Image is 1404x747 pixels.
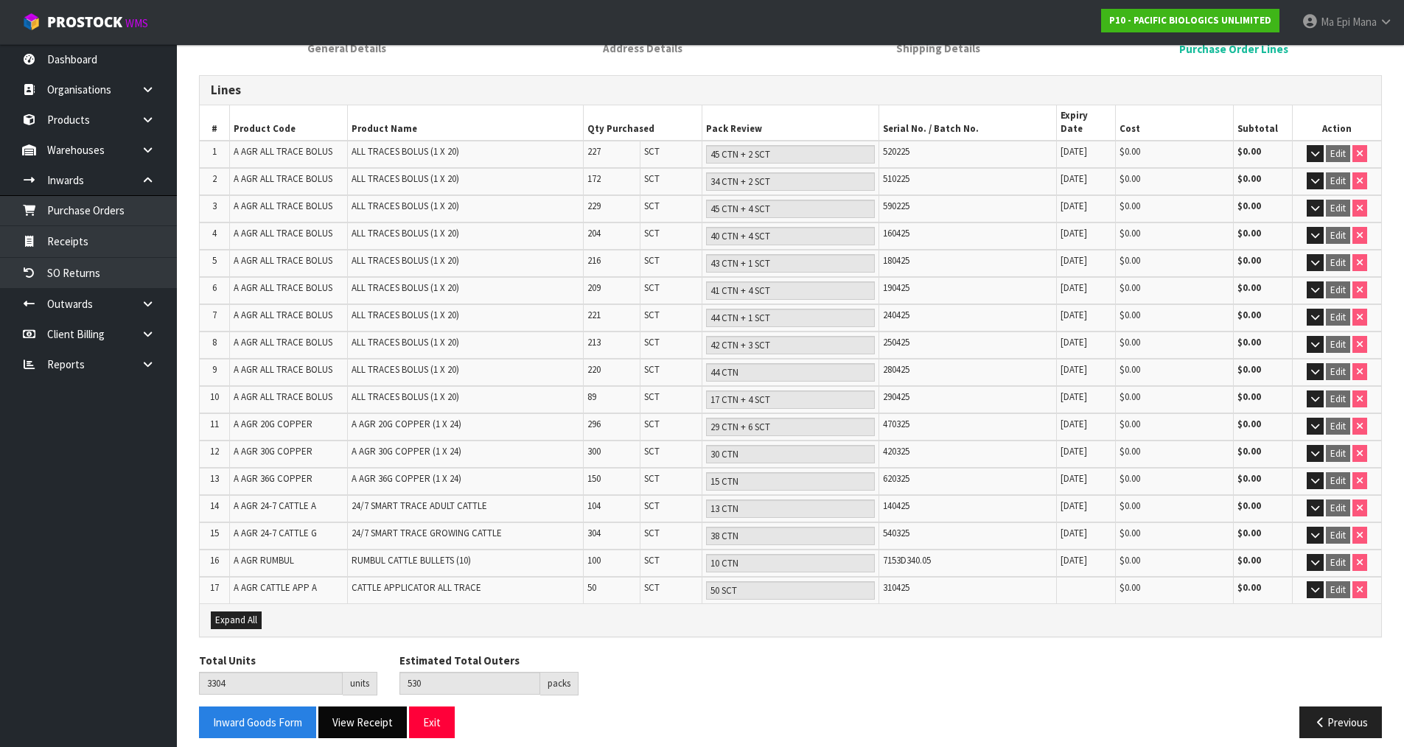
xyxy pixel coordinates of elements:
[199,706,316,738] button: Inward Goods Form
[307,41,386,56] span: General Details
[603,41,682,56] span: Address Details
[234,172,332,185] span: A AGR ALL TRACE BOLUS
[1237,527,1261,539] strong: $0.00
[587,499,601,512] span: 104
[1326,472,1350,490] button: Edit
[212,309,217,321] span: 7
[1115,105,1233,141] th: Cost
[1326,527,1350,544] button: Edit
[883,472,909,485] span: 620325
[234,527,317,539] span: A AGR 24-7 CATTLE G
[1101,9,1279,32] a: P10 - PACIFIC BIOLOGICS UNLIMITED
[879,105,1056,141] th: Serial No. / Batch No.
[644,581,660,594] span: SCT
[215,614,257,626] span: Expand All
[706,499,875,518] input: Pack Review
[1237,309,1261,321] strong: $0.00
[706,554,875,572] input: Pack Review
[199,672,343,695] input: Total Units
[352,281,459,294] span: ALL TRACES BOLUS (1 X 20)
[644,554,660,567] span: SCT
[1326,418,1350,435] button: Edit
[1120,581,1140,594] span: $0.00
[234,281,332,294] span: A AGR ALL TRACE BOLUS
[1237,554,1261,567] strong: $0.00
[706,336,875,354] input: Pack Review
[399,653,520,668] label: Estimated Total Outers
[1120,336,1140,348] span: $0.00
[587,309,601,321] span: 221
[409,706,455,738] button: Exit
[1179,41,1288,57] span: Purchase Order Lines
[210,554,219,567] span: 16
[1061,172,1087,185] span: [DATE]
[1061,472,1087,485] span: [DATE]
[587,200,601,212] span: 229
[644,172,660,185] span: SCT
[1326,227,1350,245] button: Edit
[587,445,601,457] span: 300
[587,336,601,348] span: 213
[883,527,909,539] span: 540325
[1061,227,1087,239] span: [DATE]
[706,254,875,273] input: Pack Review
[125,16,148,30] small: WMS
[1299,706,1382,738] button: Previous
[211,611,262,629] button: Expand All
[22,13,41,31] img: cube-alt.png
[234,145,332,158] span: A AGR ALL TRACE BOLUS
[1061,390,1087,403] span: [DATE]
[1237,581,1261,594] strong: $0.00
[1061,527,1087,539] span: [DATE]
[706,527,875,545] input: Pack Review
[1061,145,1087,158] span: [DATE]
[212,336,217,348] span: 8
[1326,554,1350,572] button: Edit
[1293,105,1381,141] th: Action
[352,445,461,457] span: A AGR 30G COPPER (1 X 24)
[883,581,909,594] span: 310425
[1120,309,1140,321] span: $0.00
[1120,472,1140,485] span: $0.00
[1061,309,1087,321] span: [DATE]
[1120,499,1140,512] span: $0.00
[883,499,909,512] span: 140425
[706,472,875,491] input: Pack Review
[644,145,660,158] span: SCT
[352,363,459,376] span: ALL TRACES BOLUS (1 X 20)
[706,581,875,600] input: Pack Review
[352,336,459,348] span: ALL TRACES BOLUS (1 X 20)
[883,172,909,185] span: 510225
[883,445,909,457] span: 420325
[234,254,332,267] span: A AGR ALL TRACE BOLUS
[1120,281,1140,294] span: $0.00
[399,672,539,695] input: Estimated Total Outers
[1321,15,1350,29] span: Ma Epi
[200,105,229,141] th: #
[1237,472,1261,485] strong: $0.00
[587,554,601,567] span: 100
[1120,363,1140,376] span: $0.00
[234,309,332,321] span: A AGR ALL TRACE BOLUS
[1120,554,1140,567] span: $0.00
[1237,418,1261,430] strong: $0.00
[883,227,909,239] span: 160425
[1237,390,1261,403] strong: $0.00
[1237,445,1261,457] strong: $0.00
[883,390,909,403] span: 290425
[706,445,875,463] input: Pack Review
[212,281,217,294] span: 6
[540,672,579,695] div: packs
[234,499,316,512] span: A AGR 24-7 CATTLE A
[1120,390,1140,403] span: $0.00
[644,227,660,239] span: SCT
[1120,200,1140,212] span: $0.00
[883,309,909,321] span: 240425
[1061,281,1087,294] span: [DATE]
[1237,254,1261,267] strong: $0.00
[883,554,931,567] span: 7153D340.05
[587,172,601,185] span: 172
[883,418,909,430] span: 470325
[234,363,332,376] span: A AGR ALL TRACE BOLUS
[644,254,660,267] span: SCT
